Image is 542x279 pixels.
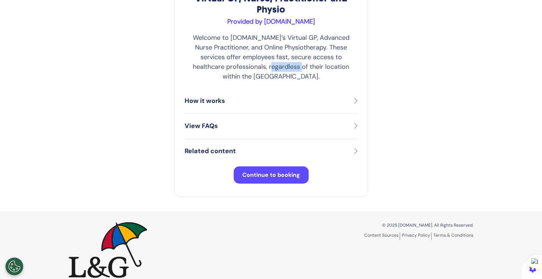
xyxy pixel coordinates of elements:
button: View FAQs [185,121,357,131]
a: Terms & Conditions [433,232,474,238]
p: © 2025 [DOMAIN_NAME]. All Rights Reserved. [276,222,474,228]
button: How it works [185,96,357,106]
button: Related content [185,146,357,156]
button: Continue to booking [234,166,309,184]
h3: Provided by [DOMAIN_NAME] [185,18,357,26]
p: View FAQs [185,121,218,131]
img: Spectrum.Life logo [68,222,147,278]
button: Open Preferences [5,257,23,275]
a: Content Sources [364,232,400,240]
span: Continue to booking [242,171,300,179]
p: Welcome to [DOMAIN_NAME]’s Virtual GP, Advanced Nurse Practitioner, and Online Physiotherapy. The... [185,33,357,81]
p: How it works [185,96,225,106]
p: Related content [185,146,236,156]
a: Privacy Policy [402,232,432,240]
